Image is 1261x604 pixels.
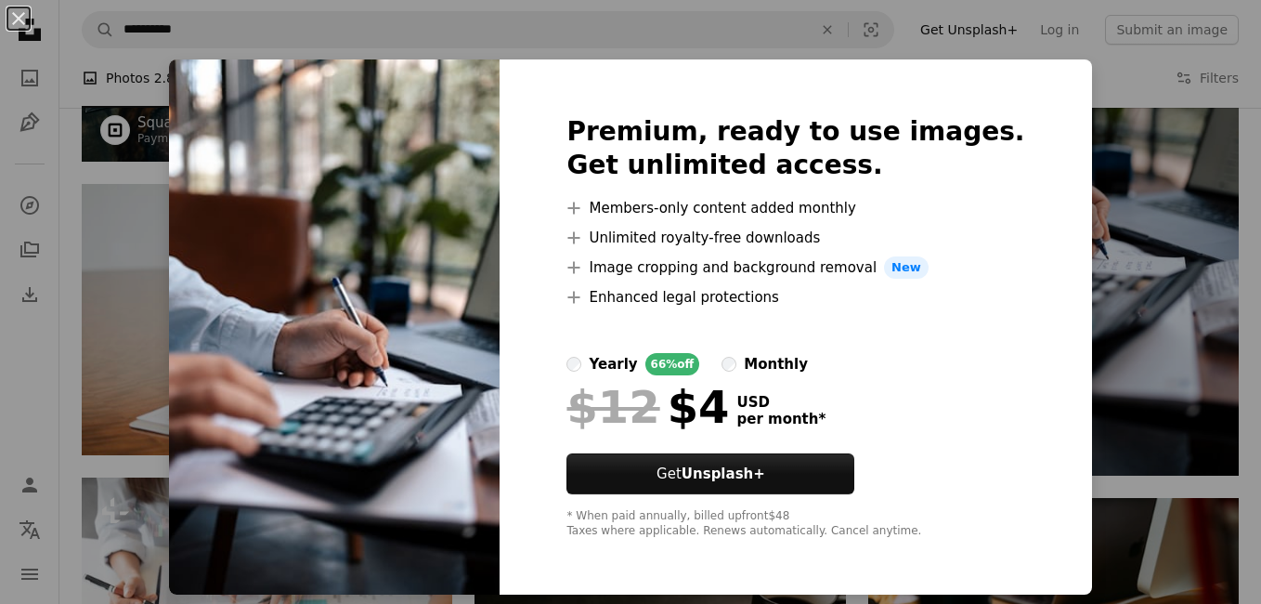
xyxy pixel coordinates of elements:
[566,197,1024,219] li: Members-only content added monthly
[645,353,700,375] div: 66% off
[721,357,736,372] input: monthly
[744,353,808,375] div: monthly
[589,353,637,375] div: yearly
[566,256,1024,279] li: Image cropping and background removal
[682,466,765,482] strong: Unsplash+
[566,357,581,372] input: yearly66%off
[566,115,1024,182] h2: Premium, ready to use images. Get unlimited access.
[566,383,729,431] div: $4
[566,383,659,431] span: $12
[566,509,1024,539] div: * When paid annually, billed upfront $48 Taxes where applicable. Renews automatically. Cancel any...
[884,256,929,279] span: New
[566,227,1024,249] li: Unlimited royalty-free downloads
[736,394,825,411] span: USD
[566,286,1024,309] li: Enhanced legal protections
[169,59,500,595] img: premium_photo-1679496829715-364b4a17e087
[566,453,854,494] button: GetUnsplash+
[736,411,825,427] span: per month *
